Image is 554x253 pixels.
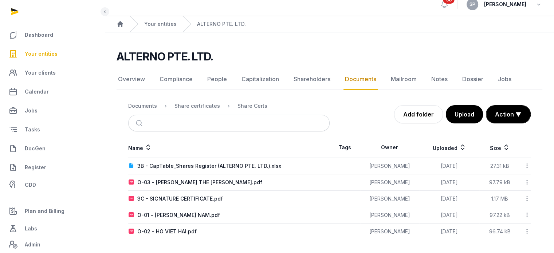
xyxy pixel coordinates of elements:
[128,137,330,158] th: Name
[6,140,99,157] a: DocGen
[240,69,280,90] a: Capitalization
[137,179,262,186] div: O-03 - [PERSON_NAME] THE [PERSON_NAME].pdf
[25,207,64,216] span: Plan and Billing
[6,202,99,220] a: Plan and Billing
[441,163,458,169] span: [DATE]
[479,191,520,207] td: 1.17 MB
[174,102,220,110] div: Share certificates
[137,228,197,235] div: O-02 - HO VIET HAI.pdf
[360,174,419,191] td: [PERSON_NAME]
[25,181,36,189] span: CDD
[129,229,134,234] img: pdf.svg
[25,125,40,134] span: Tasks
[496,69,513,90] a: Jobs
[292,69,332,90] a: Shareholders
[419,137,479,158] th: Uploaded
[441,212,458,218] span: [DATE]
[330,137,360,158] th: Tags
[237,102,267,110] div: Share Certs
[441,228,458,234] span: [DATE]
[479,207,520,224] td: 97.22 kB
[128,97,330,115] nav: Breadcrumb
[137,195,223,202] div: 3C - SIGNATURE CERTIFICATE.pdf
[486,106,530,123] button: Action ▼
[25,106,38,115] span: Jobs
[25,31,53,39] span: Dashboard
[117,69,146,90] a: Overview
[6,220,99,237] a: Labs
[343,69,378,90] a: Documents
[25,240,40,249] span: Admin
[6,102,99,119] a: Jobs
[479,137,520,158] th: Size
[6,237,99,252] a: Admin
[129,163,134,169] img: document.svg
[6,64,99,82] a: Your clients
[25,144,46,153] span: DocGen
[25,50,58,58] span: Your entities
[129,179,134,185] img: pdf.svg
[6,83,99,100] a: Calendar
[394,105,443,123] a: Add folder
[206,69,228,90] a: People
[105,16,554,32] nav: Breadcrumb
[197,20,246,28] a: ALTERNO PTE. LTD.
[158,69,194,90] a: Compliance
[131,115,149,131] button: Submit
[129,212,134,218] img: pdf.svg
[6,178,99,192] a: CDD
[446,105,483,123] button: Upload
[144,20,177,28] a: Your entities
[137,212,220,219] div: O-01 - [PERSON_NAME] NAM.pdf
[441,179,458,185] span: [DATE]
[25,68,56,77] span: Your clients
[360,224,419,240] td: [PERSON_NAME]
[117,69,542,90] nav: Tabs
[6,45,99,63] a: Your entities
[360,158,419,174] td: [PERSON_NAME]
[430,69,449,90] a: Notes
[25,87,49,96] span: Calendar
[441,195,458,202] span: [DATE]
[360,137,419,158] th: Owner
[479,174,520,191] td: 97.79 kB
[137,162,281,170] div: 3B - CapTable_Shares Register (ALTERNO PTE. LTD.).xlsx
[6,159,99,176] a: Register
[117,50,213,63] h2: ALTERNO PTE. LTD.
[479,224,520,240] td: 96.74 kB
[479,158,520,174] td: 27.31 kB
[360,207,419,224] td: [PERSON_NAME]
[461,69,485,90] a: Dossier
[25,163,46,172] span: Register
[128,102,157,110] div: Documents
[360,191,419,207] td: [PERSON_NAME]
[469,2,475,7] span: SP
[25,224,37,233] span: Labs
[6,26,99,44] a: Dashboard
[389,69,418,90] a: Mailroom
[6,121,99,138] a: Tasks
[129,196,134,202] img: pdf.svg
